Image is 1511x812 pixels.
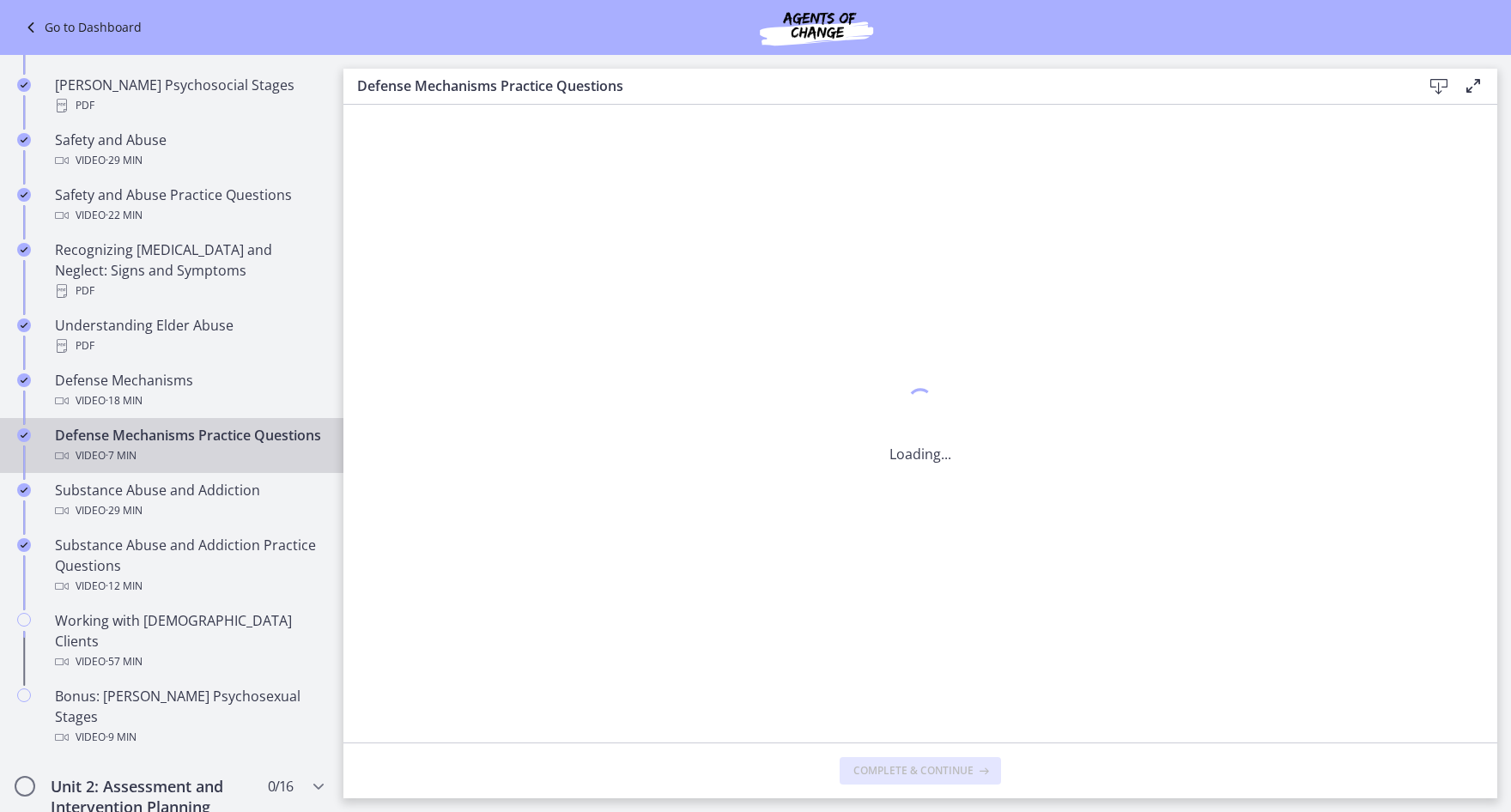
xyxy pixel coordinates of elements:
i: Completed [17,243,31,257]
div: Video [55,576,323,597]
div: Video [55,205,323,226]
span: · 57 min [106,651,143,672]
div: PDF [55,95,323,116]
div: Understanding Elder Abuse [55,315,323,356]
div: Video [55,150,323,171]
p: Loading... [889,444,951,464]
span: Complete & continue [853,764,974,778]
i: Completed [17,538,31,552]
div: PDF [55,281,323,301]
div: Video [55,727,323,748]
span: · 22 min [106,205,143,226]
i: Completed [17,318,31,332]
i: Completed [17,78,31,92]
i: Completed [17,483,31,497]
i: Completed [17,133,31,147]
span: · 9 min [106,727,137,748]
div: Video [55,391,323,411]
div: PDF [55,336,323,356]
div: Video [55,651,323,672]
div: Substance Abuse and Addiction [55,480,323,521]
div: 1 [889,384,951,423]
div: Video [55,500,323,521]
div: Defense Mechanisms [55,370,323,411]
span: · 18 min [106,391,143,411]
div: Bonus: [PERSON_NAME] Psychosexual Stages [55,686,323,748]
i: Completed [17,373,31,387]
h3: Defense Mechanisms Practice Questions [357,76,1394,96]
div: [PERSON_NAME] Psychosocial Stages [55,75,323,116]
i: Completed [17,428,31,442]
div: Video [55,445,323,466]
span: · 7 min [106,445,137,466]
div: Recognizing [MEDICAL_DATA] and Neglect: Signs and Symptoms [55,239,323,301]
img: Agents of Change Social Work Test Prep [713,7,919,48]
div: Working with [DEMOGRAPHIC_DATA] Clients [55,610,323,672]
div: Substance Abuse and Addiction Practice Questions [55,535,323,597]
i: Completed [17,188,31,202]
div: Safety and Abuse [55,130,323,171]
span: · 29 min [106,500,143,521]
a: Go to Dashboard [21,17,142,38]
span: · 12 min [106,576,143,597]
div: Safety and Abuse Practice Questions [55,185,323,226]
span: 0 / 16 [268,776,293,797]
span: · 29 min [106,150,143,171]
button: Complete & continue [840,757,1001,785]
div: Defense Mechanisms Practice Questions [55,425,323,466]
